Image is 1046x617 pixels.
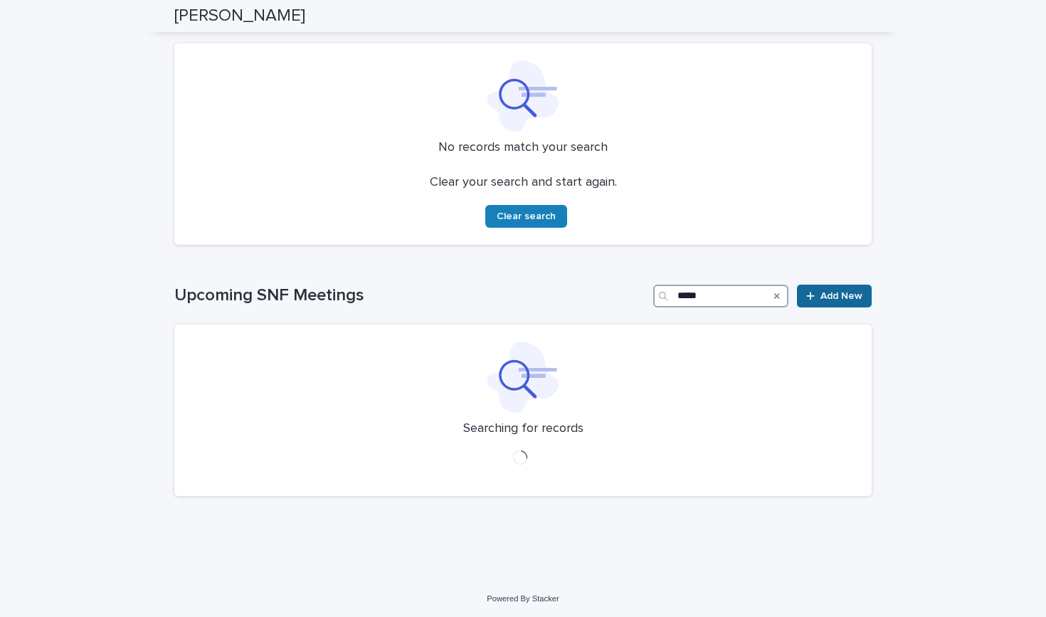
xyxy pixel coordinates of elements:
a: Powered By Stacker [487,594,559,603]
h2: [PERSON_NAME] [174,6,305,26]
p: No records match your search [191,140,855,156]
p: Clear your search and start again. [430,175,617,191]
input: Search [653,285,788,307]
a: Add New [797,285,872,307]
button: Clear search [485,205,567,228]
span: Add New [820,291,862,301]
span: Clear search [497,211,556,221]
p: Searching for records [463,421,583,437]
h1: Upcoming SNF Meetings [174,285,648,306]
